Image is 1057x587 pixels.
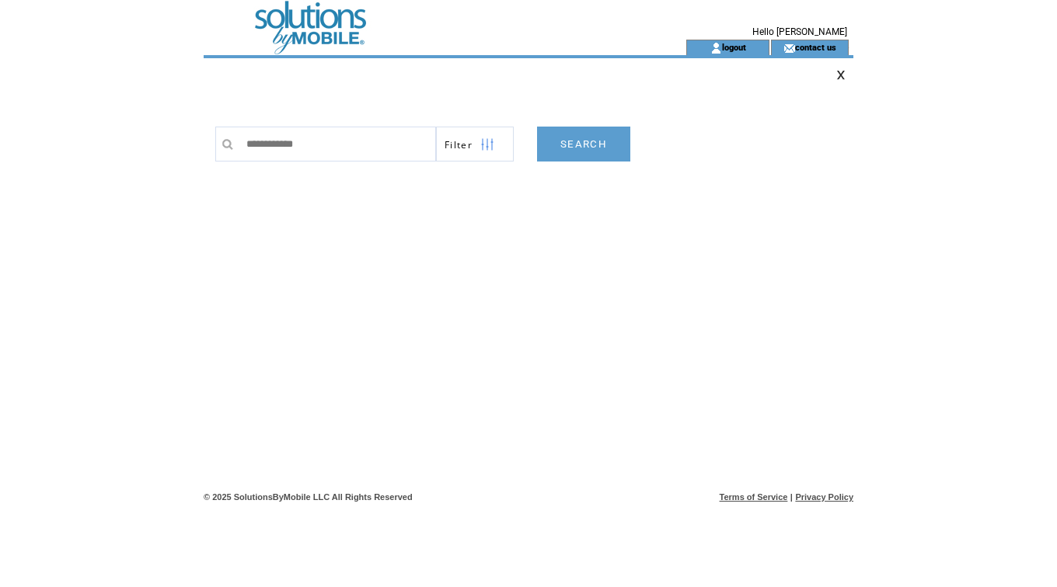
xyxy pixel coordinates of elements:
[445,138,473,151] span: Show filters
[795,42,836,52] a: contact us
[722,42,746,52] a: logout
[790,492,793,502] span: |
[204,492,413,502] span: © 2025 SolutionsByMobile LLC All Rights Reserved
[783,42,795,54] img: contact_us_icon.gif
[720,492,788,502] a: Terms of Service
[795,492,853,502] a: Privacy Policy
[480,127,494,162] img: filters.png
[537,127,630,162] a: SEARCH
[752,26,847,37] span: Hello [PERSON_NAME]
[436,127,514,162] a: Filter
[710,42,722,54] img: account_icon.gif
